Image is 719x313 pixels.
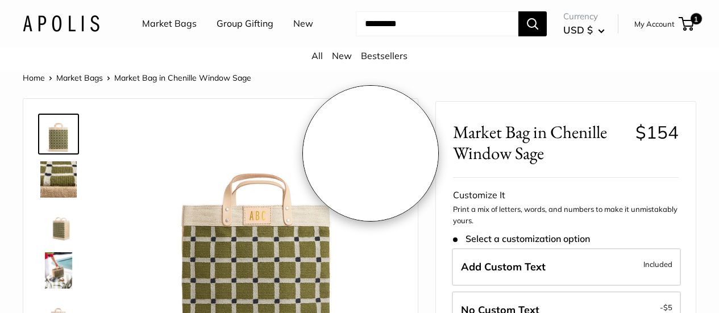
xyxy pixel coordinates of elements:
[563,9,605,24] span: Currency
[40,116,77,152] img: Market Bag in Chenille Window Sage
[452,248,681,286] label: Add Custom Text
[634,17,675,31] a: My Account
[38,114,79,155] a: Market Bag in Chenille Window Sage
[23,15,99,32] img: Apolis
[453,187,679,204] div: Customize It
[518,11,547,36] button: Search
[453,204,679,226] p: Print a mix of letters, words, and numbers to make it unmistakably yours.
[461,260,546,273] span: Add Custom Text
[680,17,694,31] a: 1
[38,159,79,200] a: Market Bag in Chenille Window Sage
[563,24,593,36] span: USD $
[453,233,590,244] span: Select a customization option
[643,257,672,271] span: Included
[635,121,679,143] span: $154
[38,250,79,291] a: Market Bag in Chenille Window Sage
[663,303,672,312] span: $5
[293,15,313,32] a: New
[40,252,77,289] img: Market Bag in Chenille Window Sage
[332,50,352,61] a: New
[361,50,408,61] a: Bestsellers
[453,122,627,164] span: Market Bag in Chenille Window Sage
[40,161,77,198] img: Market Bag in Chenille Window Sage
[56,73,103,83] a: Market Bags
[311,50,323,61] a: All
[38,205,79,245] a: Market Bag in Chenille Window Sage
[23,73,45,83] a: Home
[356,11,518,36] input: Search...
[563,21,605,39] button: USD $
[40,207,77,243] img: Market Bag in Chenille Window Sage
[217,15,273,32] a: Group Gifting
[691,13,702,24] span: 1
[23,70,251,85] nav: Breadcrumb
[114,73,251,83] span: Market Bag in Chenille Window Sage
[142,15,197,32] a: Market Bags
